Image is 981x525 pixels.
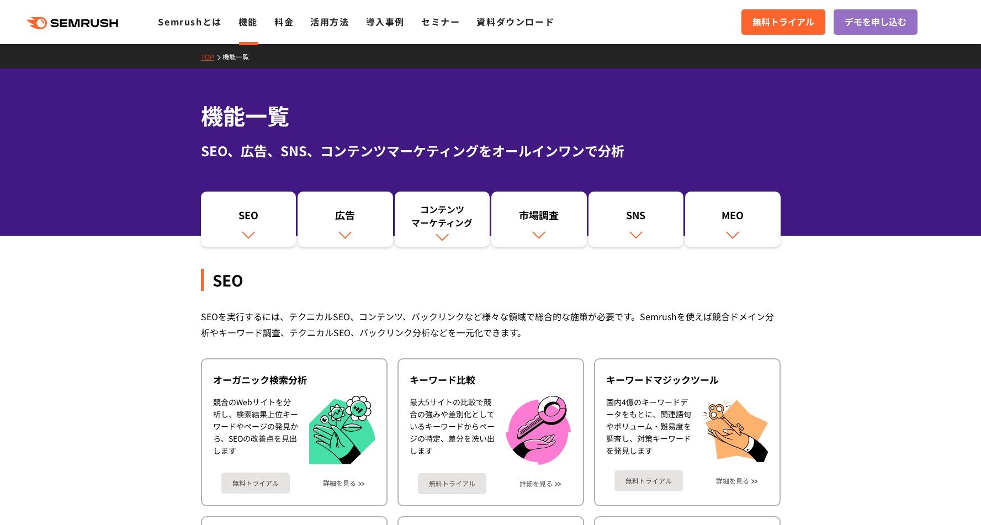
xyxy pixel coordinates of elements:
[752,15,814,29] span: 無料トライアル
[606,373,768,386] div: キーワードマジックツール
[201,269,781,291] div: SEO
[213,373,375,386] div: オーガニック検索分析
[491,192,587,247] a: 市場調査
[395,192,490,247] a: コンテンツマーケティング
[303,208,388,227] div: 広告
[201,192,296,247] a: SEO
[834,9,918,35] a: デモを申し込む
[410,396,495,465] div: 最大5サイトの比較で競合の強みや差別化としているキーワードからページの特定、差分を洗い出します
[845,15,906,29] span: デモを申し込む
[309,396,375,465] img: オーガニック検索分析
[418,473,486,494] a: 無料トライアル
[421,15,460,28] a: セミナー
[594,208,678,227] div: SNS
[476,15,554,28] a: 資料ダウンロード
[702,396,768,462] img: キーワードマジックツール
[497,208,581,227] div: 市場調査
[274,15,294,28] a: 料金
[238,15,258,28] a: 機能
[213,396,298,465] div: 競合のWebサイトを分析し、検索結果上位キーワードやページの発見から、SEOの改善点を見出します
[691,208,775,227] div: MEO
[685,192,781,247] a: MEO
[201,309,781,341] div: SEOを実行するには、テクニカルSEO、コンテンツ、バックリンクなど様々な領域で総合的な施策が必要です。Semrushを使えば競合ドメイン分析やキーワード調査、テクニカルSEO、バックリンク分析...
[206,208,291,227] div: SEO
[201,99,781,132] h1: 機能一覧
[201,141,781,161] div: SEO、広告、SNS、コンテンツマーケティングをオールインワンで分析
[298,192,393,247] a: 広告
[606,396,691,462] div: 国内4億のキーワードデータをもとに、関連語句やボリューム・難易度を調査し、対策キーワードを発見します
[506,396,571,465] img: キーワード比較
[323,479,356,487] a: 詳細を見る
[410,373,572,386] div: キーワード比較
[741,9,825,35] a: 無料トライアル
[201,52,222,61] a: TOP
[158,15,221,28] a: Semrushとは
[588,192,684,247] a: SNS
[222,52,257,61] a: 機能一覧
[400,203,485,229] div: コンテンツ マーケティング
[614,470,683,491] a: 無料トライアル
[221,473,290,494] a: 無料トライアル
[519,480,553,487] a: 詳細を見る
[310,15,349,28] a: 活用方法
[366,15,405,28] a: 導入事例
[716,477,749,485] a: 詳細を見る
